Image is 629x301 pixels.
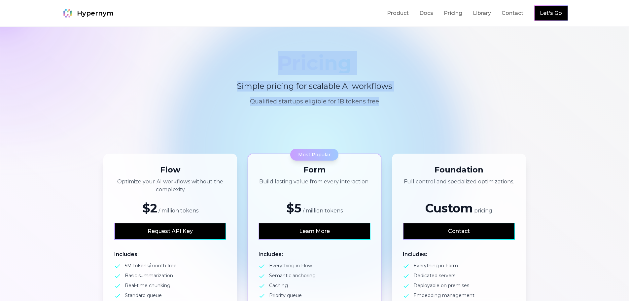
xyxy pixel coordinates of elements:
[259,165,370,175] h3: Form
[413,262,458,269] span: Everything in Form
[142,201,157,215] span: $2
[403,178,515,194] p: Full control and specialized optimizations.
[269,272,316,279] span: Semantic anchoring
[61,7,74,20] img: Hypernym Logo
[403,165,515,175] h3: Foundation
[204,81,426,92] p: Simple pricing for scalable AI workflows
[167,97,463,106] p: Qualified startups eligible for 1B tokens free
[125,262,177,269] span: 5M tokens/month free
[290,149,338,161] div: Most Popular
[403,250,515,258] h4: Includes:
[286,201,301,215] span: $5
[473,9,491,17] a: Library
[413,272,455,279] span: Dedicated servers
[125,272,173,279] span: Basic summarization
[61,7,114,20] a: Hypernym
[413,292,474,299] span: Embedding management
[403,223,514,239] a: Contact
[269,282,288,289] span: Caching
[114,250,226,258] h4: Includes:
[419,9,433,17] a: Docs
[125,282,170,289] span: Real-time chunking
[269,262,312,269] span: Everything in Flow
[474,207,492,214] span: pricing
[413,282,469,289] span: Deployable on premises
[444,9,462,17] a: Pricing
[167,53,463,73] h1: Pricing
[158,207,198,214] span: / million tokens
[540,9,562,17] a: Let's Go
[114,165,226,175] h3: Flow
[114,178,226,194] p: Optimize your AI workflows without the complexity
[259,250,370,258] h4: Includes:
[387,9,409,17] a: Product
[125,292,162,299] span: Standard queue
[259,178,370,194] p: Build lasting value from every interaction.
[425,201,473,215] span: Custom
[77,9,114,18] span: Hypernym
[303,207,343,214] span: / million tokens
[115,223,226,239] a: Request API Key
[259,223,370,239] a: Learn More
[269,292,302,299] span: Priority queue
[502,9,523,17] a: Contact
